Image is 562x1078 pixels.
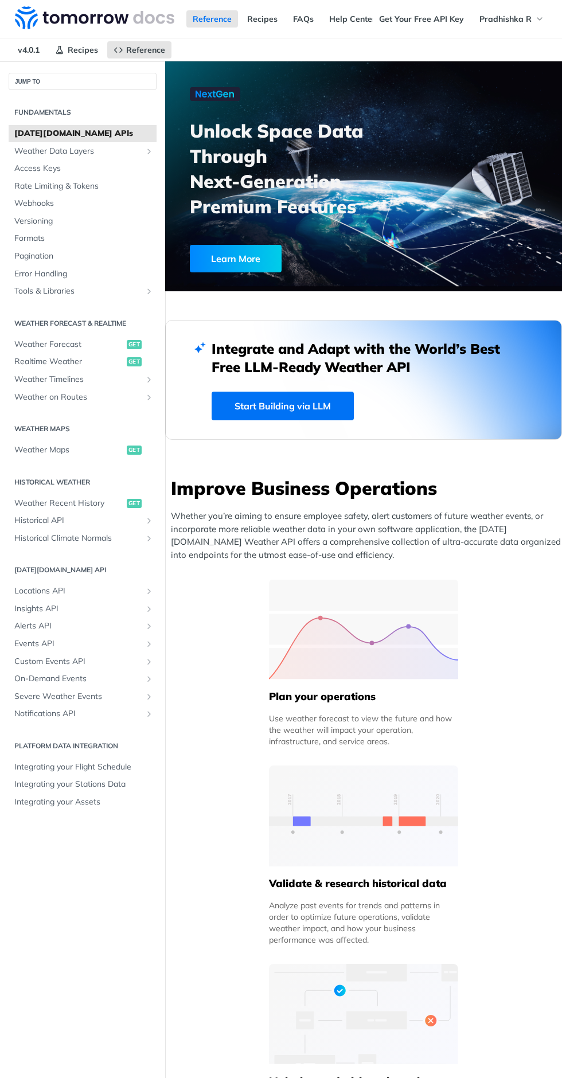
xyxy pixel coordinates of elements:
[186,10,238,28] a: Reference
[145,587,154,596] button: Show subpages for Locations API
[107,41,171,58] a: Reference
[269,579,458,679] img: 39565e8-group-4962x.svg
[269,964,458,1064] img: a22d113-group-496-32x.svg
[14,708,142,720] span: Notifications API
[9,248,157,265] a: Pagination
[14,533,142,544] span: Historical Climate Normals
[9,283,157,300] a: Tools & LibrariesShow subpages for Tools & Libraries
[14,603,142,615] span: Insights API
[14,779,154,790] span: Integrating your Stations Data
[190,118,376,219] h3: Unlock Space Data Through Next-Generation Premium Features
[127,340,142,349] span: get
[9,530,157,547] a: Historical Climate NormalsShow subpages for Historical Climate Normals
[14,374,142,385] span: Weather Timelines
[9,353,157,370] a: Realtime Weatherget
[14,620,142,632] span: Alerts API
[9,195,157,212] a: Webhooks
[9,107,157,118] h2: Fundamentals
[14,339,124,350] span: Weather Forecast
[145,622,154,631] button: Show subpages for Alerts API
[241,10,284,28] a: Recipes
[11,41,46,58] span: v4.0.1
[14,181,154,192] span: Rate Limiting & Tokens
[9,143,157,160] a: Weather Data LayersShow subpages for Weather Data Layers
[373,10,470,28] a: Get Your Free API Key
[9,583,157,600] a: Locations APIShow subpages for Locations API
[126,45,165,55] span: Reference
[9,371,157,388] a: Weather TimelinesShow subpages for Weather Timelines
[9,759,157,776] a: Integrating your Flight Schedule
[14,392,142,403] span: Weather on Routes
[145,639,154,649] button: Show subpages for Events API
[14,146,142,157] span: Weather Data Layers
[269,713,458,747] div: Use weather forecast to view the future and how the weather will impact your operation, infrastru...
[9,230,157,247] a: Formats
[9,653,157,670] a: Custom Events APIShow subpages for Custom Events API
[14,656,142,667] span: Custom Events API
[9,265,157,283] a: Error Handling
[9,213,157,230] a: Versioning
[127,446,142,455] span: get
[9,741,157,751] h2: Platform DATA integration
[14,216,154,227] span: Versioning
[269,690,458,704] h5: Plan your operations
[9,125,157,142] a: [DATE][DOMAIN_NAME] APIs
[9,565,157,575] h2: [DATE][DOMAIN_NAME] API
[9,318,157,329] h2: Weather Forecast & realtime
[127,499,142,508] span: get
[171,475,562,501] h3: Improve Business Operations
[49,41,104,58] a: Recipes
[9,336,157,353] a: Weather Forecastget
[212,392,354,420] a: Start Building via LLM
[145,147,154,156] button: Show subpages for Weather Data Layers
[145,516,154,525] button: Show subpages for Historical API
[9,600,157,618] a: Insights APIShow subpages for Insights API
[269,877,458,890] h5: Validate & research historical data
[14,585,142,597] span: Locations API
[14,444,124,456] span: Weather Maps
[145,287,154,296] button: Show subpages for Tools & Libraries
[14,233,154,244] span: Formats
[9,635,157,653] a: Events APIShow subpages for Events API
[14,163,154,174] span: Access Keys
[14,796,154,808] span: Integrating your Assets
[9,688,157,705] a: Severe Weather EventsShow subpages for Severe Weather Events
[14,128,154,139] span: [DATE][DOMAIN_NAME] APIs
[14,638,142,650] span: Events API
[145,393,154,402] button: Show subpages for Weather on Routes
[14,268,154,280] span: Error Handling
[9,512,157,529] a: Historical APIShow subpages for Historical API
[14,691,142,702] span: Severe Weather Events
[287,10,320,28] a: FAQs
[479,14,532,24] span: Pradhishka R
[127,357,142,366] span: get
[9,442,157,459] a: Weather Mapsget
[14,515,142,526] span: Historical API
[145,375,154,384] button: Show subpages for Weather Timelines
[14,673,142,685] span: On-Demand Events
[9,670,157,688] a: On-Demand EventsShow subpages for On-Demand Events
[473,10,551,28] button: Pradhishka R
[14,251,154,262] span: Pagination
[15,6,174,29] img: Tomorrow.io Weather API Docs
[145,657,154,666] button: Show subpages for Custom Events API
[9,73,157,90] button: JUMP TO
[190,245,339,272] a: Learn More
[212,339,516,376] h2: Integrate and Adapt with the World’s Best Free LLM-Ready Weather API
[145,534,154,543] button: Show subpages for Historical Climate Normals
[9,794,157,811] a: Integrating your Assets
[323,10,382,28] a: Help Center
[190,87,240,101] img: NextGen
[14,198,154,209] span: Webhooks
[9,178,157,195] a: Rate Limiting & Tokens
[14,761,154,773] span: Integrating your Flight Schedule
[14,356,124,368] span: Realtime Weather
[145,604,154,614] button: Show subpages for Insights API
[190,245,282,272] div: Learn More
[145,692,154,701] button: Show subpages for Severe Weather Events
[171,510,562,561] p: Whether you’re aiming to ensure employee safety, alert customers of future weather events, or inc...
[9,389,157,406] a: Weather on RoutesShow subpages for Weather on Routes
[9,424,157,434] h2: Weather Maps
[68,45,98,55] span: Recipes
[9,495,157,512] a: Weather Recent Historyget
